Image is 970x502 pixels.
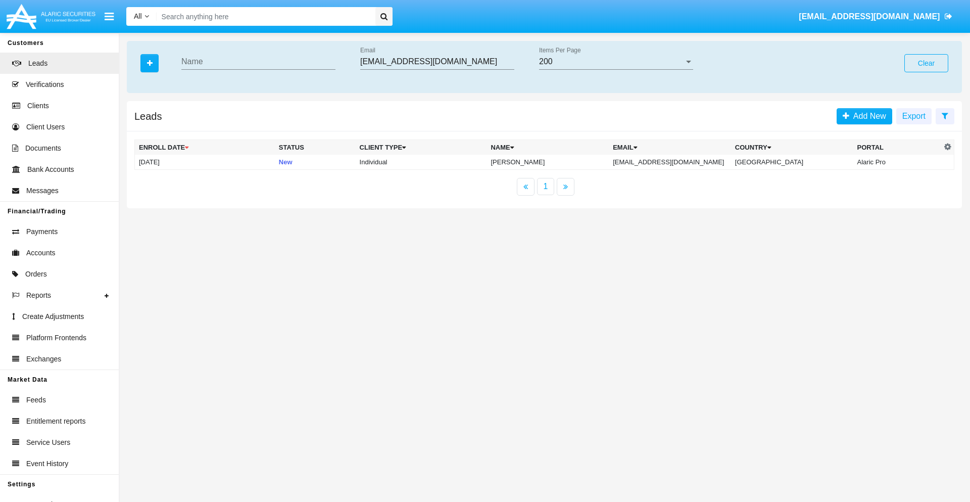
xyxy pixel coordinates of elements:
span: Bank Accounts [27,164,74,175]
h5: Leads [134,112,162,120]
span: Export [902,112,926,120]
span: Messages [26,186,59,196]
span: Feeds [26,395,46,405]
td: Individual [356,155,487,170]
span: Event History [26,459,68,469]
span: All [134,12,142,20]
th: Client Type [356,140,487,155]
a: All [126,11,157,22]
a: Add New [837,108,892,124]
nav: paginator [127,178,962,196]
span: Documents [25,143,61,154]
th: Portal [853,140,942,155]
td: Alaric Pro [853,155,942,170]
span: Reports [26,290,51,301]
td: [DATE] [135,155,275,170]
button: Export [896,108,932,124]
span: Clients [27,101,49,111]
span: Verifications [26,79,64,90]
td: New [275,155,356,170]
span: Exchanges [26,354,61,364]
th: Name [487,140,609,155]
span: Orders [25,269,47,280]
th: Country [731,140,853,155]
td: [EMAIL_ADDRESS][DOMAIN_NAME] [609,155,731,170]
span: Client Users [26,122,65,132]
a: [EMAIL_ADDRESS][DOMAIN_NAME] [794,3,957,31]
input: Search [157,7,372,26]
span: Entitlement reports [26,416,86,427]
span: 200 [539,57,553,66]
button: Clear [904,54,948,72]
td: [PERSON_NAME] [487,155,609,170]
span: Payments [26,226,58,237]
th: Email [609,140,731,155]
span: Create Adjustments [22,311,84,322]
span: Platform Frontends [26,333,86,343]
th: Status [275,140,356,155]
span: [EMAIL_ADDRESS][DOMAIN_NAME] [799,12,940,21]
th: Enroll Date [135,140,275,155]
span: Service Users [26,437,70,448]
td: [GEOGRAPHIC_DATA] [731,155,853,170]
span: Accounts [26,248,56,258]
img: Logo image [5,2,97,31]
span: Leads [28,58,47,69]
span: Add New [849,112,886,120]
